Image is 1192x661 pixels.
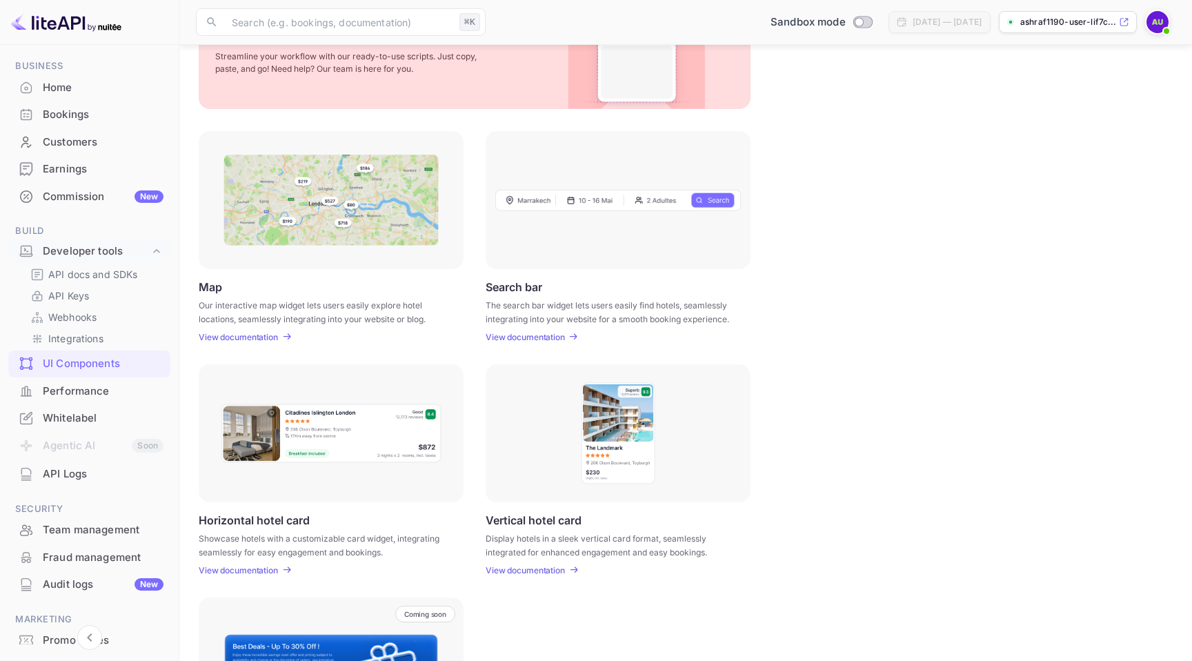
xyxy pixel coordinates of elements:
a: Whitelabel [8,405,170,431]
a: UI Components [8,351,170,376]
div: Promo codes [8,627,170,654]
div: Bookings [43,107,163,123]
p: Vertical hotel card [486,513,582,526]
input: Search (e.g. bookings, documentation) [223,8,454,36]
span: Build [8,224,170,239]
div: Performance [43,384,163,399]
span: Security [8,502,170,517]
p: API Keys [48,288,89,303]
span: Business [8,59,170,74]
div: Customers [8,129,170,156]
div: New [135,578,163,591]
div: UI Components [43,356,163,372]
span: Marketing [8,612,170,627]
div: Whitelabel [8,405,170,432]
div: Customers [43,135,163,150]
p: API docs and SDKs [48,267,138,282]
a: Earnings [8,156,170,181]
p: The search bar widget lets users easily find hotels, seamlessly integrating into your website for... [486,299,733,324]
a: Integrations [30,331,159,346]
a: Fraud management [8,544,170,570]
a: API Logs [8,461,170,486]
div: Developer tools [8,239,170,264]
p: Display hotels in a sleek vertical card format, seamlessly integrated for enhanced engagement and... [486,532,733,557]
div: API Logs [43,466,163,482]
div: ⌘K [459,13,480,31]
div: CommissionNew [8,184,170,210]
div: Home [8,75,170,101]
a: View documentation [486,332,569,342]
div: Audit logs [43,577,163,593]
div: API Keys [25,286,165,306]
p: Streamline your workflow with our ready-to-use scripts. Just copy, paste, and go! Need help? Our ... [215,50,491,75]
p: ashraf1190-user-lif7c.... [1020,16,1116,28]
img: Ashraf1190 User [1146,11,1169,33]
div: Team management [8,517,170,544]
a: API Keys [30,288,159,303]
p: View documentation [199,565,278,575]
div: Bookings [8,101,170,128]
p: View documentation [199,332,278,342]
p: Search bar [486,280,542,293]
div: Developer tools [43,244,150,259]
div: Whitelabel [43,411,163,426]
a: Customers [8,129,170,155]
img: Custom Widget PNG [581,12,693,109]
p: Integrations [48,331,103,346]
a: Performance [8,378,170,404]
button: Collapse navigation [77,625,102,650]
a: Team management [8,517,170,542]
div: UI Components [8,351,170,377]
a: View documentation [199,565,282,575]
div: Switch to Production mode [765,14,877,30]
div: Team management [43,522,163,538]
div: Earnings [43,161,163,177]
div: Commission [43,189,163,205]
a: Promo codes [8,627,170,653]
span: Sandbox mode [771,14,846,30]
div: Audit logsNew [8,571,170,598]
div: Fraud management [8,544,170,571]
a: Webhooks [30,310,159,324]
div: Performance [8,378,170,405]
img: LiteAPI logo [11,11,121,33]
img: Map Frame [223,155,439,246]
div: API Logs [8,461,170,488]
p: Webhooks [48,310,97,324]
div: New [135,190,163,203]
p: Horizontal hotel card [199,513,310,526]
div: API docs and SDKs [25,264,165,284]
div: Promo codes [43,633,163,649]
a: View documentation [486,565,569,575]
a: Bookings [8,101,170,127]
div: Webhooks [25,307,165,327]
a: CommissionNew [8,184,170,209]
a: API docs and SDKs [30,267,159,282]
img: Search Frame [495,189,741,211]
p: Our interactive map widget lets users easily explore hotel locations, seamlessly integrating into... [199,299,446,324]
p: Map [199,280,222,293]
a: Home [8,75,170,100]
div: Integrations [25,328,165,348]
p: View documentation [486,565,565,575]
a: Audit logsNew [8,571,170,597]
p: Showcase hotels with a customizable card widget, integrating seamlessly for easy engagement and b... [199,532,446,557]
div: Fraud management [43,550,163,566]
p: View documentation [486,332,565,342]
a: View documentation [199,332,282,342]
p: Coming soon [404,610,446,618]
div: [DATE] — [DATE] [913,16,982,28]
img: Vertical hotel card Frame [580,382,656,485]
div: Home [43,80,163,96]
div: Earnings [8,156,170,183]
img: Horizontal hotel card Frame [220,403,442,464]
